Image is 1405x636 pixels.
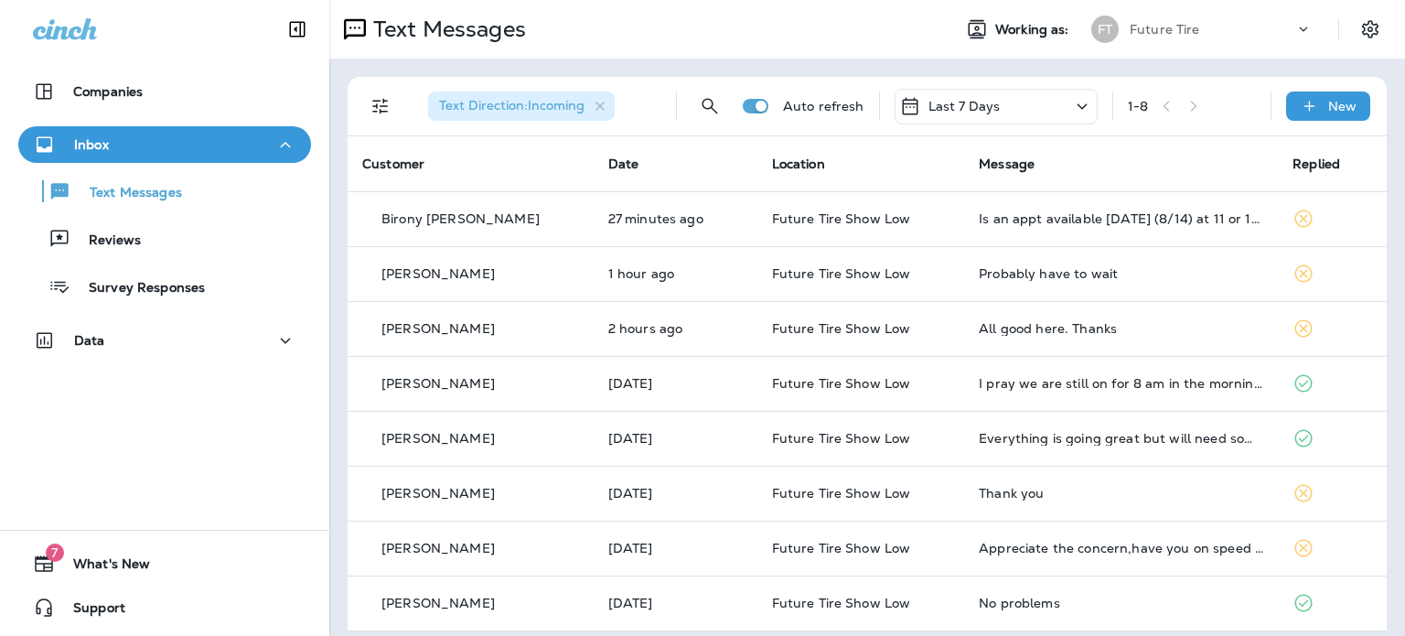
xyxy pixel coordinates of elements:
[70,280,205,297] p: Survey Responses
[928,99,1001,113] p: Last 7 Days
[979,156,1035,172] span: Message
[1130,22,1200,37] p: Future Tire
[381,431,495,446] p: [PERSON_NAME]
[979,211,1263,226] div: Is an appt available this Thursday (8/14) at 11 or 11:15. I can get a ride that day at that time.
[18,267,311,306] button: Survey Responses
[1091,16,1119,43] div: FT
[772,156,825,172] span: Location
[18,589,311,626] button: Support
[439,97,585,113] span: Text Direction : Incoming
[381,376,495,391] p: [PERSON_NAME]
[979,486,1263,501] div: Thank you
[73,84,143,99] p: Companies
[979,541,1263,555] div: Appreciate the concern,have you on speed dial🤠
[772,265,911,282] span: Future Tire Show Low
[55,600,125,622] span: Support
[608,156,639,172] span: Date
[381,541,495,555] p: [PERSON_NAME]
[18,172,311,210] button: Text Messages
[772,540,911,556] span: Future Tire Show Low
[272,11,323,48] button: Collapse Sidebar
[55,556,150,578] span: What's New
[71,185,182,202] p: Text Messages
[772,320,911,337] span: Future Tire Show Low
[74,137,109,152] p: Inbox
[772,595,911,611] span: Future Tire Show Low
[381,211,540,226] p: Birony [PERSON_NAME]
[1354,13,1387,46] button: Settings
[362,88,399,124] button: Filters
[428,92,615,121] div: Text Direction:Incoming
[979,266,1263,281] div: Probably have to wait
[608,541,743,555] p: Aug 5, 2025 09:09 AM
[608,321,743,336] p: Aug 12, 2025 09:35 AM
[772,375,911,392] span: Future Tire Show Low
[18,73,311,110] button: Companies
[18,545,311,582] button: 7What's New
[1128,99,1148,113] div: 1 - 8
[783,99,864,113] p: Auto refresh
[608,486,743,501] p: Aug 6, 2025 08:26 AM
[46,544,64,562] span: 7
[995,22,1073,38] span: Working as:
[772,210,911,227] span: Future Tire Show Low
[772,485,911,501] span: Future Tire Show Low
[381,596,495,610] p: [PERSON_NAME]
[772,430,911,447] span: Future Tire Show Low
[18,126,311,163] button: Inbox
[362,156,424,172] span: Customer
[692,88,728,124] button: Search Messages
[608,431,743,446] p: Aug 6, 2025 10:22 AM
[381,321,495,336] p: [PERSON_NAME]
[1292,156,1340,172] span: Replied
[1328,99,1357,113] p: New
[74,333,105,348] p: Data
[381,266,495,281] p: [PERSON_NAME]
[18,322,311,359] button: Data
[381,486,495,501] p: [PERSON_NAME]
[18,220,311,258] button: Reviews
[608,596,743,610] p: Aug 5, 2025 08:24 AM
[979,596,1263,610] div: No problems
[608,211,743,226] p: Aug 12, 2025 11:57 AM
[70,232,141,250] p: Reviews
[979,376,1263,391] div: I pray we are still on for 8 am in the morning. Will be there.
[608,266,743,281] p: Aug 12, 2025 11:12 AM
[366,16,526,43] p: Text Messages
[608,376,743,391] p: Aug 7, 2025 06:06 PM
[979,431,1263,446] div: Everything is going great but will need some snow tires for the winter keep in touch
[979,321,1263,336] div: All good here. Thanks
